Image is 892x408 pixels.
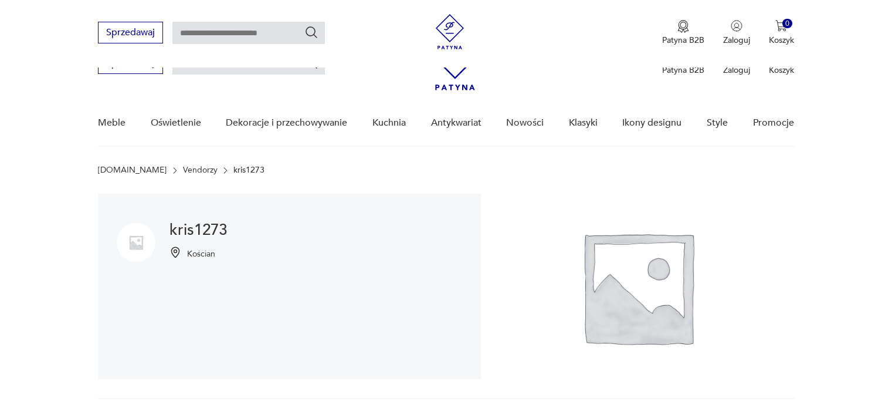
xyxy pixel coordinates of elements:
a: Meble [98,100,126,146]
p: Koszyk [769,35,794,46]
a: Promocje [753,100,794,146]
button: 0Koszyk [769,20,794,46]
button: Zaloguj [723,20,750,46]
a: Sprzedawaj [98,29,163,38]
a: Oświetlenie [151,100,201,146]
a: Klasyki [569,100,598,146]
p: Patyna B2B [662,35,704,46]
a: Kuchnia [372,100,406,146]
a: Ikona medaluPatyna B2B [662,20,704,46]
button: Sprzedawaj [98,22,163,43]
img: Ikonka pinezki mapy [169,247,181,258]
p: Kościan [187,248,215,259]
a: Ikony designu [622,100,681,146]
a: Vendorzy [183,166,218,175]
p: Zaloguj [723,65,750,76]
h1: kris1273 [169,223,227,237]
button: Patyna B2B [662,20,704,46]
p: Koszyk [769,65,794,76]
a: Nowości [506,100,544,146]
img: kris1273 [117,223,155,262]
a: [DOMAIN_NAME] [98,166,167,175]
button: Szukaj [304,25,318,39]
img: Ikona koszyka [775,20,787,32]
img: Ikona medalu [677,20,689,33]
img: Ikonka użytkownika [731,20,742,32]
a: Antykwariat [431,100,481,146]
p: kris1273 [233,166,264,175]
p: Patyna B2B [662,65,704,76]
div: 0 [782,19,792,29]
a: Sprzedawaj [98,60,163,68]
img: kris1273 [481,194,794,379]
p: Zaloguj [723,35,750,46]
a: Style [707,100,728,146]
img: Patyna - sklep z meblami i dekoracjami vintage [432,14,467,49]
a: Dekoracje i przechowywanie [226,100,347,146]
